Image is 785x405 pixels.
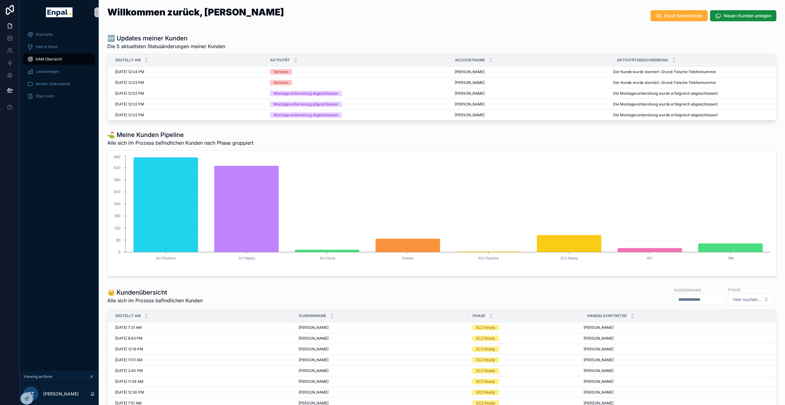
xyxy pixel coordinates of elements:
[560,256,578,260] text: SC2 Ready
[472,336,580,341] a: SC2 Ready
[476,325,495,330] div: SC2 Ready
[23,66,95,77] a: Lead anlegen
[584,368,768,373] a: [PERSON_NAME]
[274,69,288,75] div: Verloren
[23,29,95,40] a: Startseite
[617,58,668,63] span: Aktivitätsbeschreibung
[473,313,485,318] span: Phase
[476,390,495,395] div: SC2 Ready
[472,357,580,363] a: SC2 Ready
[455,91,485,96] span: [PERSON_NAME]
[115,368,291,373] a: [DATE] 2:40 PM
[472,379,580,384] a: SC2 Ready
[584,325,614,330] span: [PERSON_NAME]
[584,390,614,395] span: [PERSON_NAME]
[664,13,703,19] span: Enpal Kontaktieren
[724,13,771,19] span: Neuen Kunden anlegen
[651,10,708,21] button: Enpal Kontaktieren
[402,256,414,260] text: Checks
[299,368,465,373] a: [PERSON_NAME]
[115,390,144,395] span: [DATE] 12:30 PM
[674,287,701,293] label: Kundenname
[118,250,121,254] tspan: 0
[455,80,485,85] span: [PERSON_NAME]
[710,10,776,21] button: Neuen Kunden anlegen
[20,25,99,110] div: scrollable content
[455,113,485,118] span: [PERSON_NAME]
[299,390,328,395] span: [PERSON_NAME]
[274,80,288,85] div: Verloren
[320,256,335,260] text: SC1 Done
[156,256,176,260] text: SC1 Pipeline
[43,391,79,397] p: [PERSON_NAME]
[299,357,465,362] a: [PERSON_NAME]
[584,390,768,395] a: [PERSON_NAME]
[472,346,580,352] a: SC2 Ready
[114,155,121,159] tspan: 480
[299,325,465,330] a: [PERSON_NAME]
[727,256,734,260] text: TBK
[115,69,144,74] span: [DATE] 12:04 PM
[36,44,58,49] span: Hall of Fame
[23,41,95,52] a: Hall of Fame
[115,357,291,362] a: [DATE] 11:51 AM
[584,368,614,373] span: [PERSON_NAME]
[584,379,768,384] a: [PERSON_NAME]
[46,7,72,17] img: App logo
[238,256,255,260] text: SC1 Ready
[114,177,121,182] tspan: 360
[115,58,141,63] span: Erstellt Am
[114,226,121,230] tspan: 120
[584,379,614,384] span: [PERSON_NAME]
[274,101,338,107] div: Montagevorbereitung abgeschlossen
[114,165,121,170] tspan: 420
[115,390,291,395] a: [DATE] 12:30 PM
[114,201,121,206] tspan: 240
[107,7,284,17] h1: Willkommen zurück, [PERSON_NAME]
[299,336,465,341] a: [PERSON_NAME]
[299,336,328,341] span: [PERSON_NAME]
[613,69,716,74] span: Der Kunde wurde storniert. Grund: Falsche Telefonnummer
[115,379,143,384] span: [DATE] 11:34 AM
[613,80,716,85] span: Der Kunde wurde storniert. Grund: Falsche Telefonnummer
[36,81,70,86] span: Muster-Dokumente
[647,256,653,260] text: IDV
[107,288,203,297] h1: 👑 Kundenübersicht
[728,287,741,292] label: Phase
[584,357,768,362] a: [PERSON_NAME]
[114,189,121,194] tspan: 300
[23,91,95,102] a: Über mich
[299,313,326,318] span: Kundenname
[476,346,495,352] div: SC2 Ready
[299,325,328,330] span: [PERSON_NAME]
[115,347,291,352] a: [DATE] 12:16 PM
[299,368,328,373] span: [PERSON_NAME]
[299,357,328,362] span: [PERSON_NAME]
[472,390,580,395] a: SC2 Ready
[107,139,254,147] span: Alle sich im Prozess befindlichen Kunden nach Phase gruppiert
[733,296,761,303] span: Hier suchen...
[455,69,485,74] span: [PERSON_NAME]
[107,34,225,43] h1: 🆕 Updates meiner Kunden
[115,325,142,330] span: [DATE] 7:31 AM
[115,347,143,352] span: [DATE] 12:16 PM
[587,313,627,318] span: Handelsvertreter
[299,347,465,352] a: [PERSON_NAME]
[107,130,254,139] h1: ⛳ Meine Kunden Pipeline
[107,43,225,50] span: Die 5 aktuellsten Statusänderungen meiner Kunden
[116,238,121,242] tspan: 60
[274,91,338,96] div: Montagevorbereitung abgeschlossen
[472,325,580,330] a: SC2 Ready
[107,297,203,304] span: Alle sich im Prozess befindlichen Kunden
[584,336,614,341] span: [PERSON_NAME]
[299,390,465,395] a: [PERSON_NAME]
[299,347,328,352] span: [PERSON_NAME]
[114,213,121,218] tspan: 180
[28,390,34,398] span: RZ
[455,58,485,63] span: Accountname
[115,113,144,118] span: [DATE] 12:02 PM
[23,78,95,89] a: Muster-Dokumente
[613,102,718,107] span: Die Montagevorbereitung wurde erfolgreich abgeschlossen!
[111,154,772,273] div: chart
[23,374,52,379] span: Viewing as Rene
